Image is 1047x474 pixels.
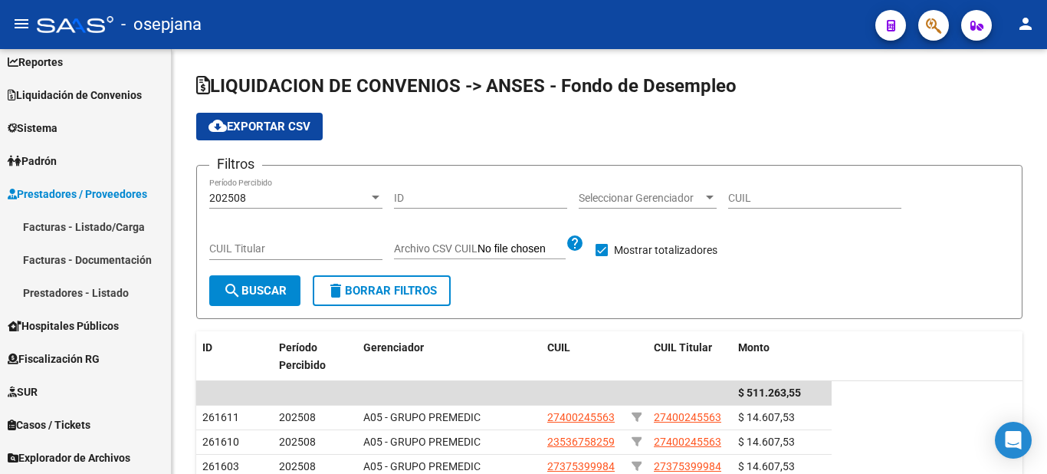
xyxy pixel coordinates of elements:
[654,436,721,448] span: 27400245563
[738,460,795,472] span: $ 14.607,53
[654,341,712,354] span: CUIL Titular
[541,331,625,382] datatable-header-cell: CUIL
[547,341,570,354] span: CUIL
[202,411,239,423] span: 261611
[208,117,227,135] mat-icon: cloud_download
[363,436,481,448] span: A05 - GRUPO PREMEDIC
[279,436,316,448] span: 202508
[208,120,310,133] span: Exportar CSV
[8,153,57,170] span: Padrón
[209,192,246,204] span: 202508
[363,341,424,354] span: Gerenciador
[313,275,451,306] button: Borrar Filtros
[12,15,31,33] mat-icon: menu
[8,120,57,137] span: Sistema
[8,186,147,202] span: Prestadores / Proveedores
[654,460,721,472] span: 27375399984
[273,331,357,382] datatable-header-cell: Período Percibido
[738,436,795,448] span: $ 14.607,53
[547,460,615,472] span: 27375399984
[279,341,326,371] span: Período Percibido
[614,241,717,259] span: Mostrar totalizadores
[732,331,832,382] datatable-header-cell: Monto
[279,411,316,423] span: 202508
[8,54,63,71] span: Reportes
[8,318,119,334] span: Hospitales Públicos
[566,234,584,252] mat-icon: help
[579,192,703,205] span: Seleccionar Gerenciador
[121,8,202,41] span: - osepjana
[223,281,241,300] mat-icon: search
[547,436,615,448] span: 23536758259
[202,460,239,472] span: 261603
[738,411,795,423] span: $ 14.607,53
[363,411,481,423] span: A05 - GRUPO PREMEDIC
[478,242,566,256] input: Archivo CSV CUIL
[196,113,323,140] button: Exportar CSV
[738,341,770,354] span: Monto
[223,284,287,298] span: Buscar
[1016,15,1035,33] mat-icon: person
[202,341,212,354] span: ID
[8,449,130,466] span: Explorador de Archivos
[8,383,38,400] span: SUR
[279,460,316,472] span: 202508
[995,422,1032,459] div: Open Intercom Messenger
[8,416,90,433] span: Casos / Tickets
[209,153,262,175] h3: Filtros
[547,411,615,423] span: 27400245563
[357,331,541,382] datatable-header-cell: Gerenciador
[209,275,300,306] button: Buscar
[196,331,273,382] datatable-header-cell: ID
[196,75,737,97] span: LIQUIDACION DE CONVENIOS -> ANSES - Fondo de Desempleo
[363,460,481,472] span: A05 - GRUPO PREMEDIC
[648,331,732,382] datatable-header-cell: CUIL Titular
[738,387,801,399] span: $ 511.263,55
[654,411,721,423] span: 27400245563
[327,281,345,300] mat-icon: delete
[394,242,478,255] span: Archivo CSV CUIL
[8,87,142,104] span: Liquidación de Convenios
[327,284,437,298] span: Borrar Filtros
[202,436,239,448] span: 261610
[8,351,100,367] span: Fiscalización RG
